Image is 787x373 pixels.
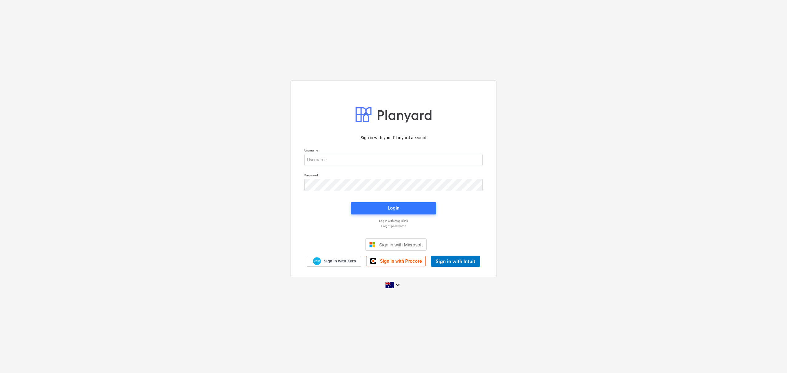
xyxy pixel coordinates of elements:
p: Password [304,173,483,179]
input: Username [304,154,483,166]
p: Sign in with your Planyard account [304,135,483,141]
p: Username [304,148,483,154]
div: Login [388,204,399,212]
img: Microsoft logo [369,241,375,248]
a: Sign in with Xero [307,256,362,267]
span: Sign in with Procore [380,258,422,264]
a: Sign in with Procore [366,256,426,266]
a: Log in with magic link [301,219,486,223]
button: Login [351,202,436,214]
span: Sign in with Microsoft [379,242,423,247]
img: Xero logo [313,257,321,265]
i: keyboard_arrow_down [394,281,401,289]
a: Forgot password? [301,224,486,228]
span: Sign in with Xero [324,258,356,264]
